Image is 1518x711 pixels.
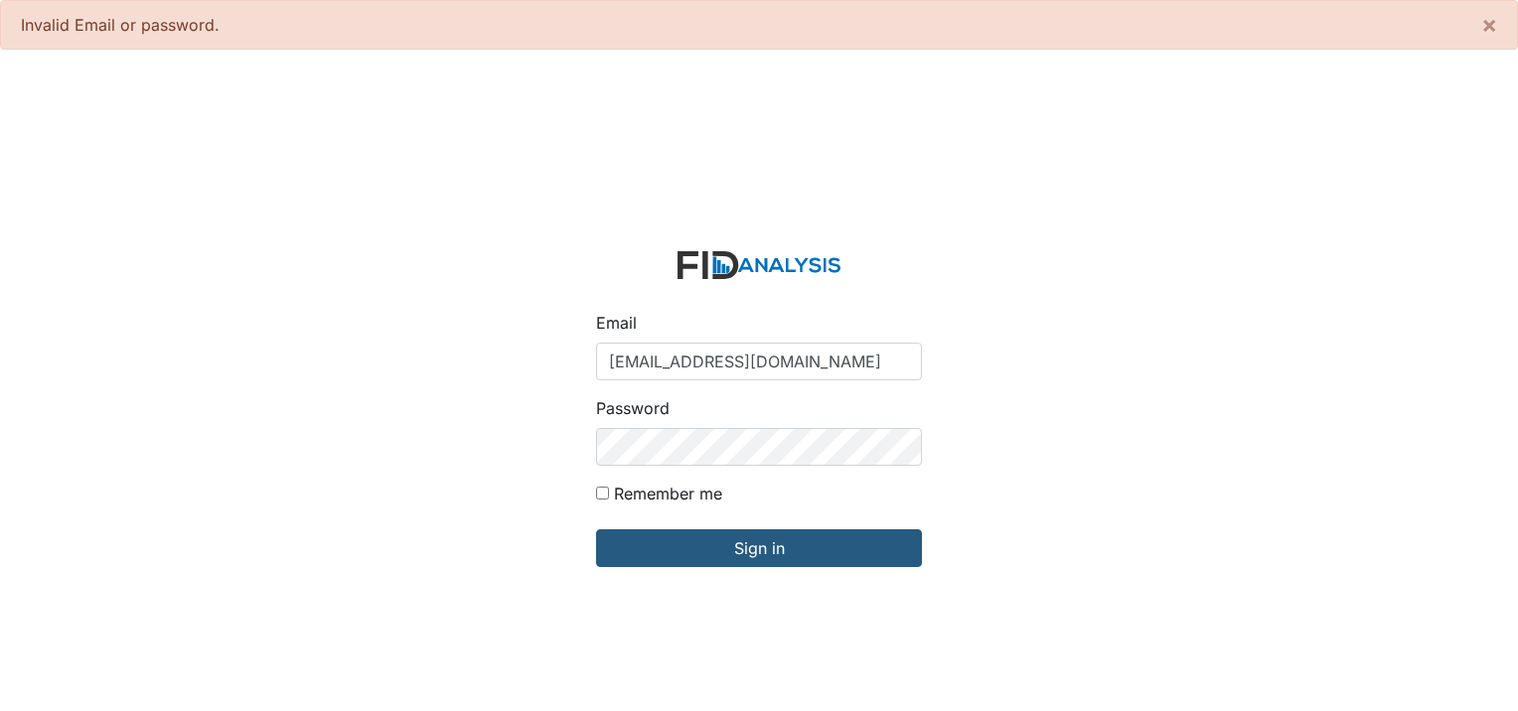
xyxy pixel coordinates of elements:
button: × [1461,1,1517,49]
label: Remember me [614,482,722,505]
input: Sign in [596,529,922,567]
img: logo-2fc8c6e3336f68795322cb6e9a2b9007179b544421de10c17bdaae8622450297.svg [678,251,840,280]
label: Email [596,311,637,335]
label: Password [596,396,670,420]
span: × [1481,10,1497,39]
